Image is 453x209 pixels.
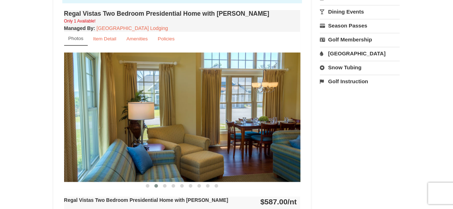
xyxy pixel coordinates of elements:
[288,198,297,206] span: /nt
[68,36,83,41] small: Photos
[64,197,228,203] strong: Regal Vistas Two Bedroom Presidential Home with [PERSON_NAME]
[320,75,400,88] a: Golf Instruction
[126,36,148,41] small: Amenities
[122,32,153,46] a: Amenities
[320,47,400,60] a: [GEOGRAPHIC_DATA]
[64,10,300,17] h4: Regal Vistas Two Bedroom Presidential Home with [PERSON_NAME]
[64,25,93,31] span: Managed By
[64,53,300,181] img: 18876286-48-7d589513.jpg
[88,32,121,46] a: Item Detail
[320,19,400,32] a: Season Passes
[64,19,96,24] small: Only 1 Available!
[93,36,116,41] small: Item Detail
[64,32,88,46] a: Photos
[64,25,95,31] strong: :
[153,32,179,46] a: Policies
[97,25,168,31] a: [GEOGRAPHIC_DATA] Lodging
[260,198,297,206] strong: $587.00
[320,33,400,46] a: Golf Membership
[320,61,400,74] a: Snow Tubing
[320,5,400,18] a: Dining Events
[158,36,174,41] small: Policies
